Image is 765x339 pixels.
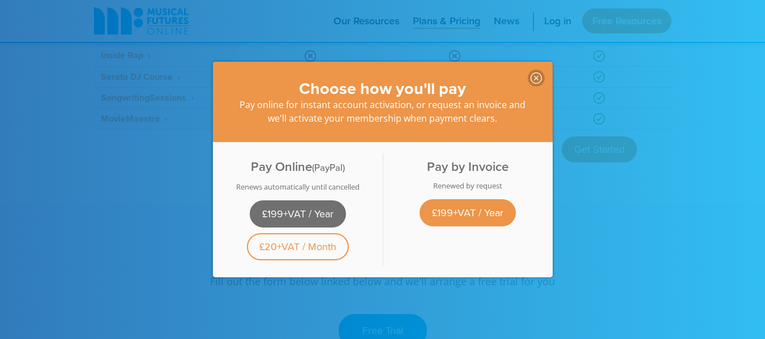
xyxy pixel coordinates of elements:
a: £20+VAT / Month [247,233,349,260]
h4: Pay Online [220,159,376,175]
a: £199+VAT / Year [250,200,346,228]
span: (PayPal) [312,161,345,174]
div: Renews automatically until cancelled [220,182,376,191]
p: Pay online for instant account activation, or request an invoice and we'll activate your membersh... [236,98,530,125]
h4: Pay by Invoice [390,159,546,174]
a: £199+VAT / Year [420,199,516,226]
div: Renewed by request [390,181,546,190]
h3: Choose how you'll pay [236,79,530,98]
